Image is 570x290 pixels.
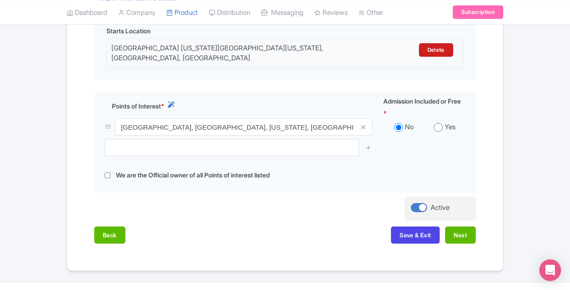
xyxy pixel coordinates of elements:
button: Save & Exit [391,227,440,244]
a: Delete [419,43,453,57]
div: Open Intercom Messenger [539,259,561,281]
button: Next [445,227,476,244]
span: Starts Location [106,26,151,36]
a: Subscription [453,5,503,19]
span: Admission Included or Free [383,96,461,106]
button: Back [94,227,125,244]
div: Active [431,203,450,213]
label: Yes [445,122,455,132]
label: No [405,122,414,132]
div: [GEOGRAPHIC_DATA] [US_STATE][GEOGRAPHIC_DATA][US_STATE], [GEOGRAPHIC_DATA], [GEOGRAPHIC_DATA] [111,43,372,63]
label: We are the Official owner of all Points of interest listed [116,170,270,181]
span: Points of Interest [112,101,161,111]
